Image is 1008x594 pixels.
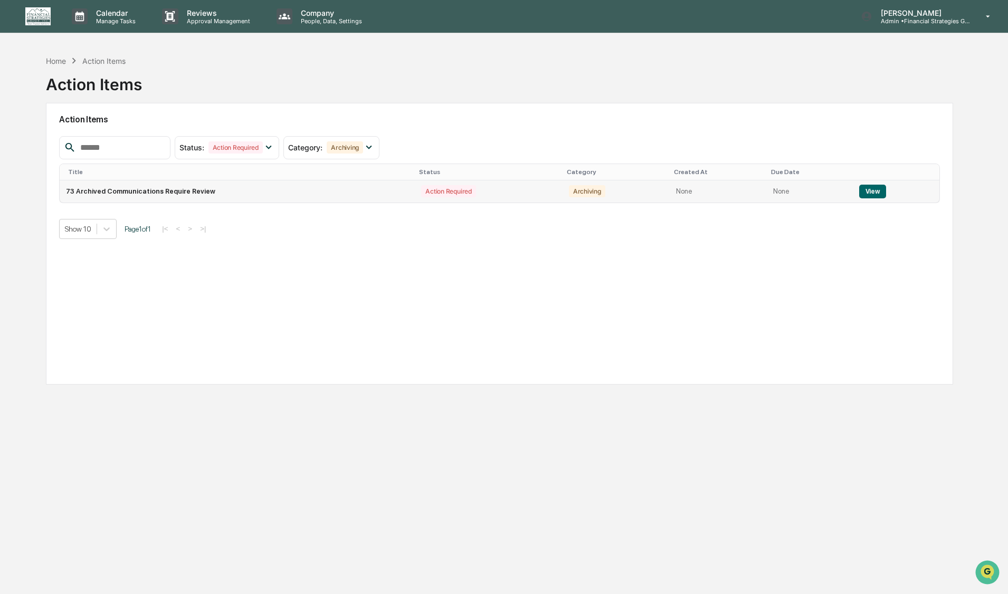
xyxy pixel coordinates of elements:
[88,8,141,17] p: Calendar
[11,237,19,245] div: 🔎
[208,141,263,154] div: Action Required
[72,212,135,231] a: 🗄️Attestations
[6,232,71,251] a: 🔎Data Lookup
[21,144,30,152] img: 1746055101610-c473b297-6a78-478c-a979-82029cc54cd1
[6,212,72,231] a: 🖐️Preclearance
[164,115,192,128] button: See all
[11,81,30,100] img: 1746055101610-c473b297-6a78-478c-a979-82029cc54cd1
[197,224,209,233] button: >|
[419,168,558,176] div: Status
[292,8,367,17] p: Company
[25,7,51,25] img: logo
[93,172,115,180] span: [DATE]
[11,117,71,126] div: Past conversations
[185,224,195,233] button: >
[178,8,255,17] p: Reviews
[33,172,85,180] span: [PERSON_NAME]
[159,224,171,233] button: |<
[77,217,85,225] div: 🗄️
[674,168,763,176] div: Created At
[88,143,91,152] span: •
[974,559,1003,588] iframe: Open customer support
[21,216,68,226] span: Preclearance
[88,172,91,180] span: •
[179,84,192,97] button: Start new chat
[327,141,363,154] div: Archiving
[47,81,173,91] div: Start new chat
[670,180,767,203] td: None
[82,56,126,65] div: Action Items
[88,17,141,25] p: Manage Tasks
[872,17,971,25] p: Admin • Financial Strategies Group (FSG)
[47,91,149,100] div: We're offline, we'll be back soon
[59,114,940,124] h2: Action Items
[21,236,66,246] span: Data Lookup
[105,262,128,270] span: Pylon
[859,187,886,195] a: View
[74,261,128,270] a: Powered byPylon
[87,216,131,226] span: Attestations
[33,143,85,152] span: [PERSON_NAME]
[22,81,41,100] img: 8933085812038_c878075ebb4cc5468115_72.jpg
[292,17,367,25] p: People, Data, Settings
[771,168,848,176] div: Due Date
[179,143,204,152] span: Status :
[288,143,322,152] span: Category :
[421,185,476,197] div: Action Required
[872,8,971,17] p: [PERSON_NAME]
[11,133,27,150] img: Jack Rasmussen
[125,225,151,233] span: Page 1 of 1
[46,66,142,94] div: Action Items
[46,56,66,65] div: Home
[767,180,852,203] td: None
[567,168,666,176] div: Category
[21,173,30,181] img: 1746055101610-c473b297-6a78-478c-a979-82029cc54cd1
[178,17,255,25] p: Approval Management
[11,162,27,179] img: Jack Rasmussen
[859,185,886,198] button: View
[93,143,115,152] span: [DATE]
[173,224,184,233] button: <
[11,22,192,39] p: How can we help?
[68,168,411,176] div: Title
[60,180,415,203] td: 73 Archived Communications Require Review
[569,185,605,197] div: Archiving
[11,217,19,225] div: 🖐️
